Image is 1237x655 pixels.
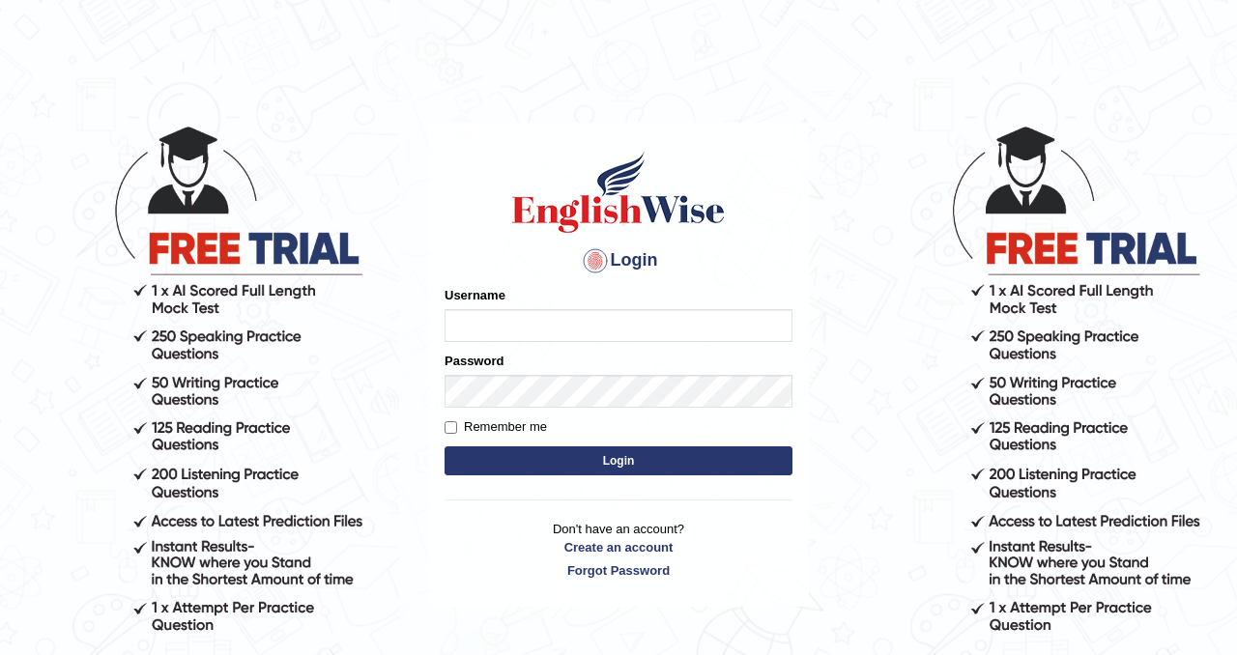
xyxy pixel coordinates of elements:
[445,520,792,580] p: Don't have an account?
[445,352,503,370] label: Password
[445,245,792,276] h4: Login
[445,417,547,437] label: Remember me
[445,446,792,475] button: Login
[445,538,792,556] a: Create an account
[445,561,792,580] a: Forgot Password
[445,421,457,434] input: Remember me
[445,286,505,304] label: Username
[508,149,729,236] img: Logo of English Wise sign in for intelligent practice with AI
